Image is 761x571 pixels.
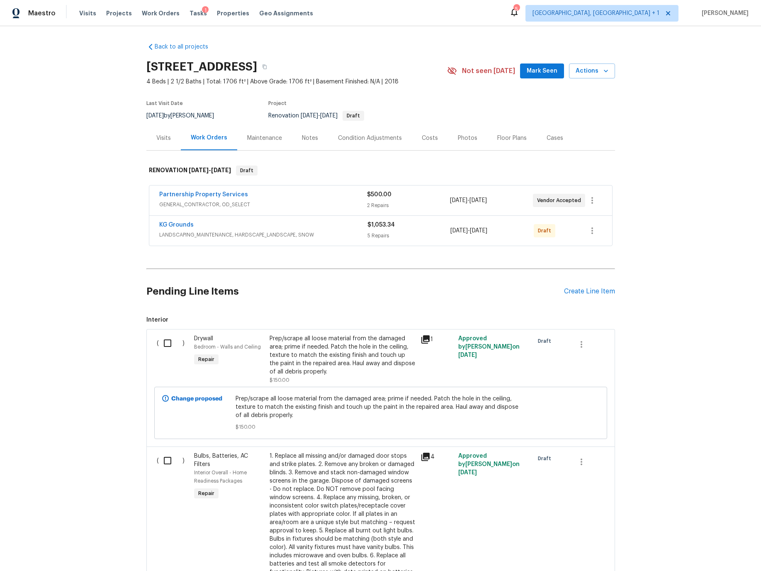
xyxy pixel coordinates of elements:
[538,454,554,463] span: Draft
[194,470,247,483] span: Interior Overall - Home Readiness Packages
[470,228,487,234] span: [DATE]
[367,192,391,198] span: $500.00
[171,396,222,402] b: Change proposed
[421,334,453,344] div: 1
[343,113,363,118] span: Draft
[142,9,180,17] span: Work Orders
[159,231,367,239] span: LANDSCAPING_MAINTENANCE, HARDSCAPE_LANDSCAPE, SNOW
[247,134,282,142] div: Maintenance
[270,334,416,376] div: Prep/scrape all loose material from the damaged area; prime if needed. Patch the hole in the ceil...
[458,134,477,142] div: Photos
[190,10,207,16] span: Tasks
[146,272,564,311] h2: Pending Line Items
[520,63,564,79] button: Mark Seen
[458,470,477,476] span: [DATE]
[146,316,615,324] span: Interior
[450,196,487,205] span: -
[422,134,438,142] div: Costs
[236,395,525,420] span: Prep/scrape all loose material from the damaged area; prime if needed. Patch the hole in the ceil...
[79,9,96,17] span: Visits
[257,59,272,74] button: Copy Address
[189,167,231,173] span: -
[259,9,313,17] span: Geo Assignments
[146,78,447,86] span: 4 Beds | 2 1/2 Baths | Total: 1706 ft² | Above Grade: 1706 ft² | Basement Finished: N/A | 2018
[146,43,226,51] a: Back to all projects
[576,66,608,76] span: Actions
[268,113,364,119] span: Renovation
[195,489,218,498] span: Repair
[236,423,525,431] span: $150.00
[462,67,515,75] span: Not seen [DATE]
[458,352,477,358] span: [DATE]
[538,227,554,235] span: Draft
[159,222,194,228] a: KG Grounds
[202,6,209,15] div: 1
[159,200,367,209] span: GENERAL_CONTRACTOR, OD_SELECT
[698,9,749,17] span: [PERSON_NAME]
[458,453,520,476] span: Approved by [PERSON_NAME] on
[146,63,257,71] h2: [STREET_ADDRESS]
[195,355,218,364] span: Repair
[367,222,395,228] span: $1,053.34
[338,134,402,142] div: Condition Adjustments
[469,198,487,203] span: [DATE]
[532,9,659,17] span: [GEOGRAPHIC_DATA], [GEOGRAPHIC_DATA] + 1
[302,134,318,142] div: Notes
[146,111,224,121] div: by [PERSON_NAME]
[564,288,615,295] div: Create Line Item
[194,453,248,467] span: Bulbs, Batteries, AC Filters
[237,166,257,175] span: Draft
[569,63,615,79] button: Actions
[156,134,171,142] div: Visits
[301,113,318,119] span: [DATE]
[146,157,615,184] div: RENOVATION [DATE]-[DATE]Draft
[28,9,56,17] span: Maestro
[191,134,227,142] div: Work Orders
[527,66,557,76] span: Mark Seen
[268,101,287,106] span: Project
[194,344,261,349] span: Bedroom - Walls and Ceiling
[538,337,554,345] span: Draft
[458,336,520,358] span: Approved by [PERSON_NAME] on
[320,113,338,119] span: [DATE]
[367,232,451,240] div: 5 Repairs
[154,332,192,387] div: ( )
[270,378,289,383] span: $150.00
[159,192,248,198] a: Partnership Property Services
[146,113,164,119] span: [DATE]
[450,227,487,235] span: -
[450,198,467,203] span: [DATE]
[513,5,519,13] div: 5
[106,9,132,17] span: Projects
[421,452,453,462] div: 4
[211,167,231,173] span: [DATE]
[537,196,584,205] span: Vendor Accepted
[497,134,527,142] div: Floor Plans
[301,113,338,119] span: -
[367,201,450,210] div: 2 Repairs
[450,228,468,234] span: [DATE]
[149,166,231,176] h6: RENOVATION
[217,9,249,17] span: Properties
[547,134,563,142] div: Cases
[189,167,209,173] span: [DATE]
[146,101,183,106] span: Last Visit Date
[194,336,213,342] span: Drywall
